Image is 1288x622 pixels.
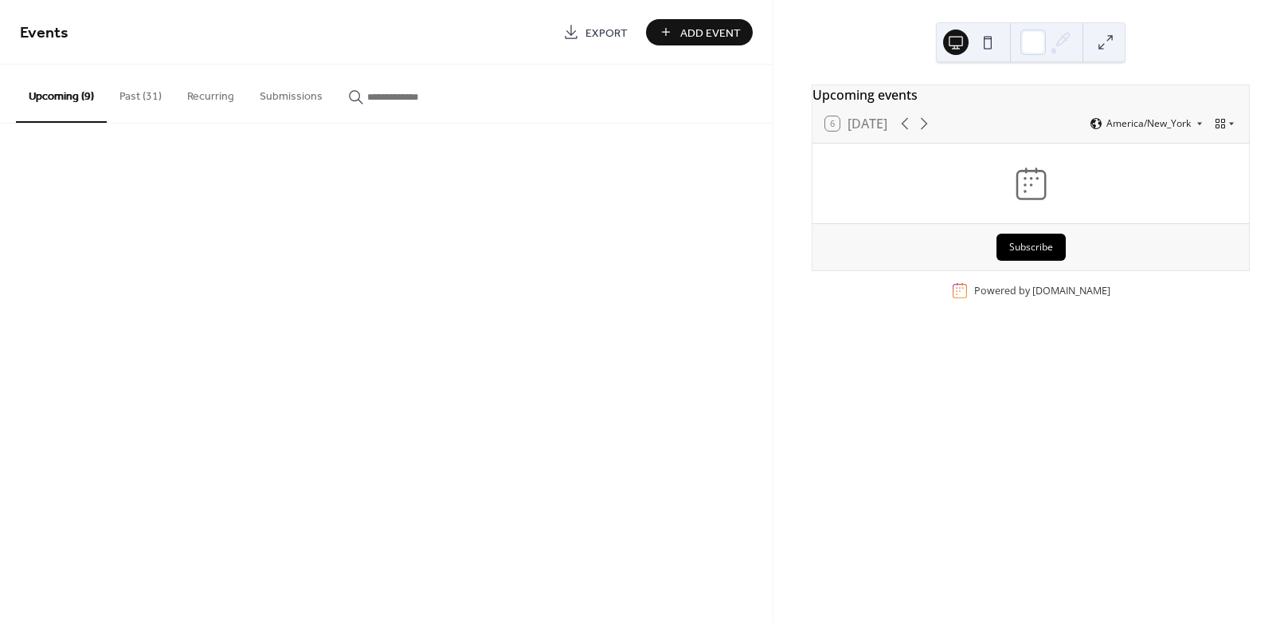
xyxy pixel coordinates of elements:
[174,65,247,121] button: Recurring
[646,19,753,45] button: Add Event
[20,18,69,49] span: Events
[585,25,628,41] span: Export
[680,25,741,41] span: Add Event
[16,65,107,123] button: Upcoming (9)
[551,19,640,45] a: Export
[107,65,174,121] button: Past (31)
[1106,119,1191,128] span: America/New_York
[1032,284,1110,297] a: [DOMAIN_NAME]
[996,234,1066,261] button: Subscribe
[974,284,1110,297] div: Powered by
[812,85,1249,104] div: Upcoming events
[247,65,335,121] button: Submissions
